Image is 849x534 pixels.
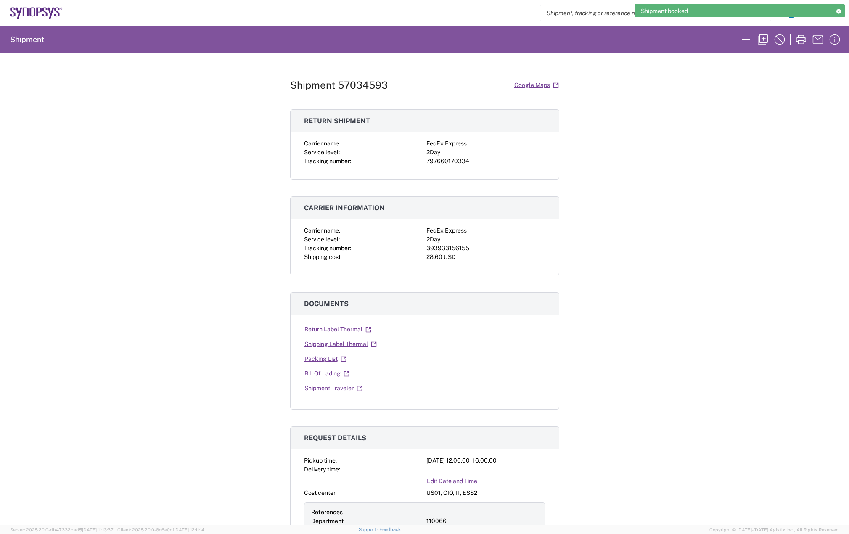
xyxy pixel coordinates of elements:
[426,465,545,474] div: -
[290,79,388,91] h1: Shipment 57034593
[304,245,351,251] span: Tracking number:
[117,527,204,532] span: Client: 2025.20.0-8c6e0cf
[304,434,366,442] span: Request details
[82,527,114,532] span: [DATE] 11:13:37
[311,517,423,526] div: Department
[304,457,337,464] span: Pickup time:
[304,158,351,164] span: Tracking number:
[304,236,340,243] span: Service level:
[379,527,401,532] a: Feedback
[304,227,340,234] span: Carrier name:
[304,254,341,260] span: Shipping cost
[514,78,559,93] a: Google Maps
[304,337,377,352] a: Shipping Label Thermal
[426,253,545,262] div: 28.60 USD
[10,34,44,45] h2: Shipment
[540,5,758,21] input: Shipment, tracking or reference number
[426,244,545,253] div: 393933156155
[304,117,370,125] span: Return shipment
[304,366,350,381] a: Bill Of Lading
[426,489,545,497] div: US01, CIO, IT, ESS2
[304,149,340,156] span: Service level:
[709,526,839,534] span: Copyright © [DATE]-[DATE] Agistix Inc., All Rights Reserved
[426,235,545,244] div: 2Day
[426,139,545,148] div: FedEx Express
[426,148,545,157] div: 2Day
[304,352,347,366] a: Packing List
[304,300,349,308] span: Documents
[304,204,385,212] span: Carrier information
[641,7,688,15] span: Shipment booked
[426,157,545,166] div: 797660170334
[359,527,380,532] a: Support
[426,474,478,489] a: Edit Date and Time
[426,226,545,235] div: FedEx Express
[304,466,340,473] span: Delivery time:
[304,322,372,337] a: Return Label Thermal
[304,489,336,496] span: Cost center
[304,381,363,396] a: Shipment Traveler
[311,509,343,515] span: References
[10,527,114,532] span: Server: 2025.20.0-db47332bad5
[426,517,538,526] div: 110066
[426,456,545,465] div: [DATE] 12:00:00 - 16:00:00
[304,140,340,147] span: Carrier name:
[174,527,204,532] span: [DATE] 12:11:14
